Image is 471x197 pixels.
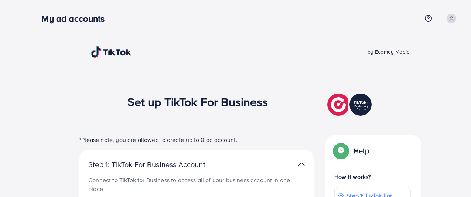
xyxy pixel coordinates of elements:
img: TikTok partner [298,159,305,170]
img: TikTok [91,46,132,58]
img: TikTok partner [327,92,373,118]
p: *Please note, you are allowed to create up to 0 ad account. [79,135,314,144]
p: Help [354,146,369,155]
p: Step 1: TikTok For Business Account [88,160,229,169]
h1: Set up TikTok For Business [127,95,268,109]
span: by Ecomdy Media [368,48,410,55]
p: How it works? [334,172,411,181]
h3: My ad accounts [41,13,110,24]
img: Popup guide [334,144,348,157]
